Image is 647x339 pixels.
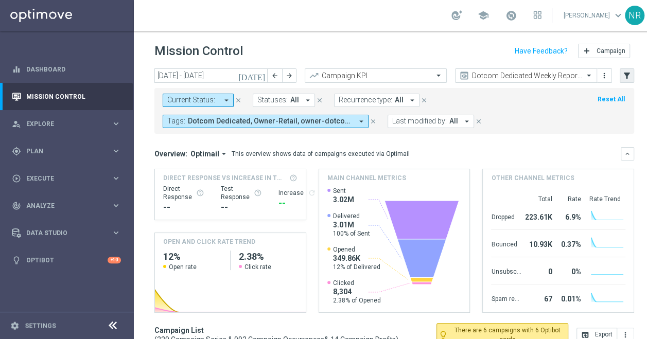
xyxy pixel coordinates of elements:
[111,146,121,156] i: keyboard_arrow_right
[190,149,219,158] span: Optimail
[309,70,319,81] i: trending_up
[237,68,268,84] button: [DATE]
[491,290,521,306] div: Spam reported
[613,10,624,21] span: keyboard_arrow_down
[333,296,381,305] span: 2.38% of Opened
[278,197,316,209] div: --
[525,235,552,252] div: 10.93K
[303,96,312,105] i: arrow_drop_down
[286,72,293,79] i: arrow_forward
[111,119,121,129] i: keyboard_arrow_right
[221,201,262,213] div: --
[556,290,581,306] div: 0.01%
[12,119,111,129] div: Explore
[26,56,121,83] a: Dashboard
[327,173,406,183] h4: Main channel metrics
[583,47,591,55] i: add
[111,173,121,183] i: keyboard_arrow_right
[491,208,521,224] div: Dropped
[26,203,111,209] span: Analyze
[622,71,632,80] i: filter_alt
[333,229,370,238] span: 100% of Sent
[234,95,243,106] button: close
[26,175,111,182] span: Execute
[599,69,609,82] button: more_vert
[26,121,111,127] span: Explore
[11,202,121,210] button: track_changes Analyze keyboard_arrow_right
[268,68,282,83] button: arrow_back
[459,70,469,81] i: preview
[491,262,521,279] div: Unsubscribed
[12,147,21,156] i: gps_fixed
[462,117,471,126] i: arrow_drop_down
[11,256,121,264] button: lightbulb Optibot +10
[491,235,521,252] div: Bounced
[154,149,187,158] h3: Overview:
[370,118,377,125] i: close
[12,201,21,210] i: track_changes
[167,117,185,126] span: Tags:
[282,68,296,83] button: arrow_forward
[163,237,255,246] h4: OPEN AND CLICK RATE TREND
[219,149,229,158] i: arrow_drop_down
[10,321,20,330] i: settings
[395,96,404,104] span: All
[392,117,447,126] span: Last modified by:
[222,96,231,105] i: arrow_drop_down
[369,116,378,127] button: close
[597,47,625,55] span: Campaign
[556,208,581,224] div: 6.9%
[421,97,428,104] i: close
[163,185,204,201] div: Direct Response
[154,44,243,59] h1: Mission Control
[11,65,121,74] button: equalizer Dashboard
[11,174,121,183] button: play_circle_outline Execute keyboard_arrow_right
[333,212,370,220] span: Delivered
[25,323,56,329] a: Settings
[478,10,489,21] span: school
[163,173,286,183] span: Direct Response VS Increase In Total Mid Shipment Dotcom Transaction Amount
[525,290,552,306] div: 67
[154,68,268,83] input: Select date range
[187,149,232,158] button: Optimail arrow_drop_down
[308,189,316,197] i: refresh
[11,120,121,128] button: person_search Explore keyboard_arrow_right
[111,201,121,210] i: keyboard_arrow_right
[581,331,589,339] i: open_in_browser
[333,220,370,229] span: 3.01M
[26,230,111,236] span: Data Studio
[515,47,568,55] input: Have Feedback?
[12,147,111,156] div: Plan
[278,189,316,197] div: Increase
[589,195,625,203] div: Rate Trend
[408,96,417,105] i: arrow_drop_down
[333,287,381,296] span: 8,304
[556,195,581,203] div: Rate
[316,97,323,104] i: close
[26,246,108,274] a: Optibot
[333,254,380,263] span: 349.86K
[12,246,121,274] div: Optibot
[11,229,121,237] div: Data Studio keyboard_arrow_right
[333,245,380,254] span: Opened
[238,71,266,80] i: [DATE]
[253,94,315,107] button: Statuses: All arrow_drop_down
[12,228,111,238] div: Data Studio
[624,150,631,157] i: keyboard_arrow_down
[305,68,447,83] ng-select: Campaign KPI
[12,174,111,183] div: Execute
[167,96,215,104] span: Current Status:
[221,185,262,201] div: Test Response
[163,115,369,128] button: Tags: Dotcom Dedicated, Owner-Retail, owner-dotcom-dedicated, owner-retail arrow_drop_down
[475,118,482,125] i: close
[111,228,121,238] i: keyboard_arrow_right
[108,257,121,263] div: +10
[333,279,381,287] span: Clicked
[12,119,21,129] i: person_search
[491,173,574,183] h4: Other channel metrics
[188,117,353,126] span: Dotcom Dedicated, Owner-Retail, owner-dotcom-dedicated, owner-retail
